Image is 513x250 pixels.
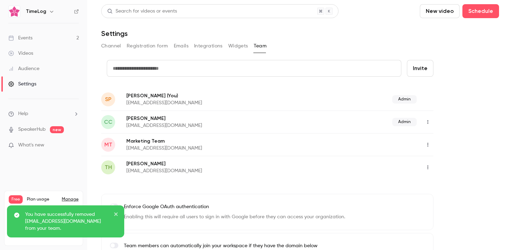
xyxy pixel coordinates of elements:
[165,92,178,99] span: (You)
[18,126,46,133] a: SpeakerHub
[27,197,58,202] span: Plan usage
[126,167,312,174] p: [EMAIL_ADDRESS][DOMAIN_NAME]
[101,29,128,38] h1: Settings
[126,92,297,99] p: [PERSON_NAME]
[18,110,28,118] span: Help
[126,115,297,122] p: [PERSON_NAME]
[18,142,44,149] span: What's new
[8,110,79,118] li: help-dropdown-opener
[228,40,248,52] button: Widgets
[126,99,297,106] p: [EMAIL_ADDRESS][DOMAIN_NAME]
[124,213,345,221] p: Enabling this will require all users to sign in with Google before they can access your organizat...
[126,160,312,167] p: [PERSON_NAME]
[104,141,112,149] span: MT
[9,6,20,17] img: TimeLog
[70,142,79,149] iframe: Noticeable Trigger
[392,95,417,104] span: Admin
[407,60,433,77] button: Invite
[8,35,32,41] div: Events
[124,203,345,211] p: Enforce Google OAuth authentication
[8,65,39,72] div: Audience
[104,118,112,126] span: CC
[25,211,109,232] p: You have successfully removed [EMAIL_ADDRESS][DOMAIN_NAME] from your team.
[462,4,499,18] button: Schedule
[50,126,64,133] span: new
[101,40,121,52] button: Channel
[126,122,297,129] p: [EMAIL_ADDRESS][DOMAIN_NAME]
[26,8,46,15] h6: TimeLog
[127,40,168,52] button: Registration form
[105,95,111,104] span: SP
[114,211,119,219] button: close
[126,138,312,145] p: Marketing Team
[174,40,188,52] button: Emails
[194,40,223,52] button: Integrations
[107,8,177,15] div: Search for videos or events
[8,81,36,88] div: Settings
[124,242,318,250] p: Team members can automatically join your workspace if they have the domain below
[126,145,312,152] p: [EMAIL_ADDRESS][DOMAIN_NAME]
[8,50,33,57] div: Videos
[9,195,23,204] span: Free
[62,197,79,202] a: Manage
[105,163,112,172] span: TH
[392,118,417,126] span: Admin
[420,4,460,18] button: New video
[254,40,267,52] button: Team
